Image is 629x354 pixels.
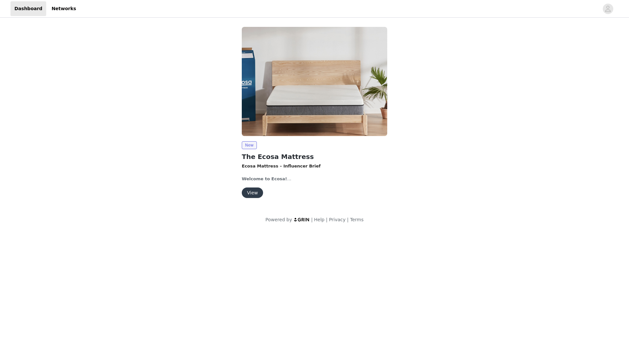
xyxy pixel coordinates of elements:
[242,164,321,168] strong: Ecosa Mattress – Influencer Brief
[10,1,46,16] a: Dashboard
[314,217,325,222] a: Help
[347,217,349,222] span: |
[605,4,611,14] div: avatar
[242,141,257,149] span: New
[242,190,263,195] a: View
[242,176,387,182] p: We’re so excited to partner with you.
[242,176,287,181] strong: Welcome to Ecosa!
[48,1,80,16] a: Networks
[242,152,387,162] h2: The Ecosa Mattress
[329,217,346,222] a: Privacy
[326,217,328,222] span: |
[311,217,313,222] span: |
[265,217,292,222] span: Powered by
[242,27,387,136] img: Ecosa
[294,217,310,222] img: logo
[242,187,263,198] button: View
[350,217,363,222] a: Terms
